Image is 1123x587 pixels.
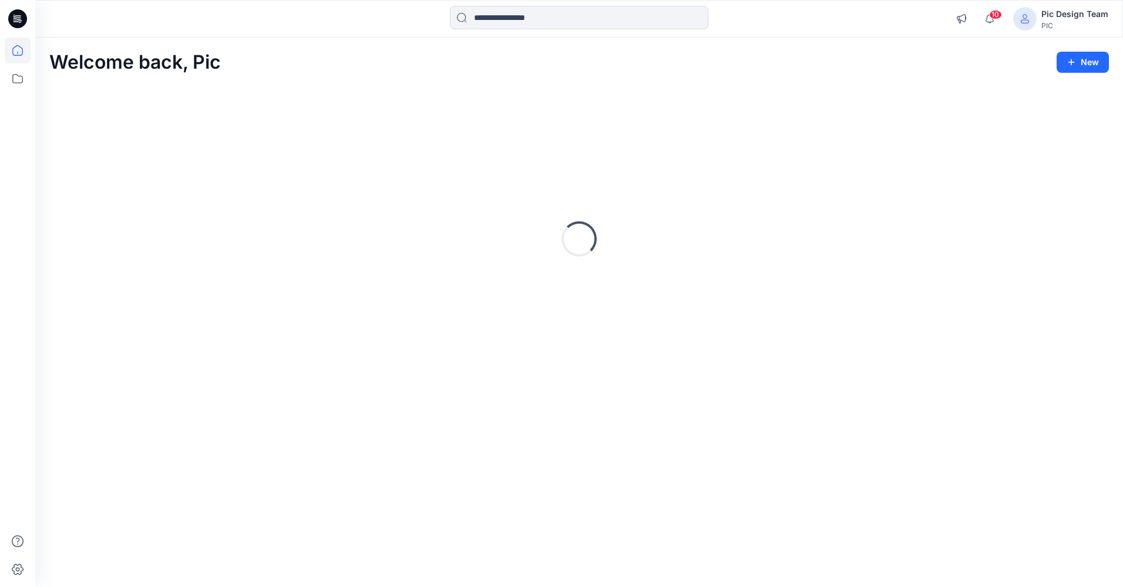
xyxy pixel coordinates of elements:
div: PIC [1041,21,1108,30]
button: New [1057,52,1109,73]
svg: avatar [1020,14,1030,23]
div: Pic Design Team [1041,7,1108,21]
h2: Welcome back, Pic [49,52,221,73]
span: 10 [989,10,1002,19]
